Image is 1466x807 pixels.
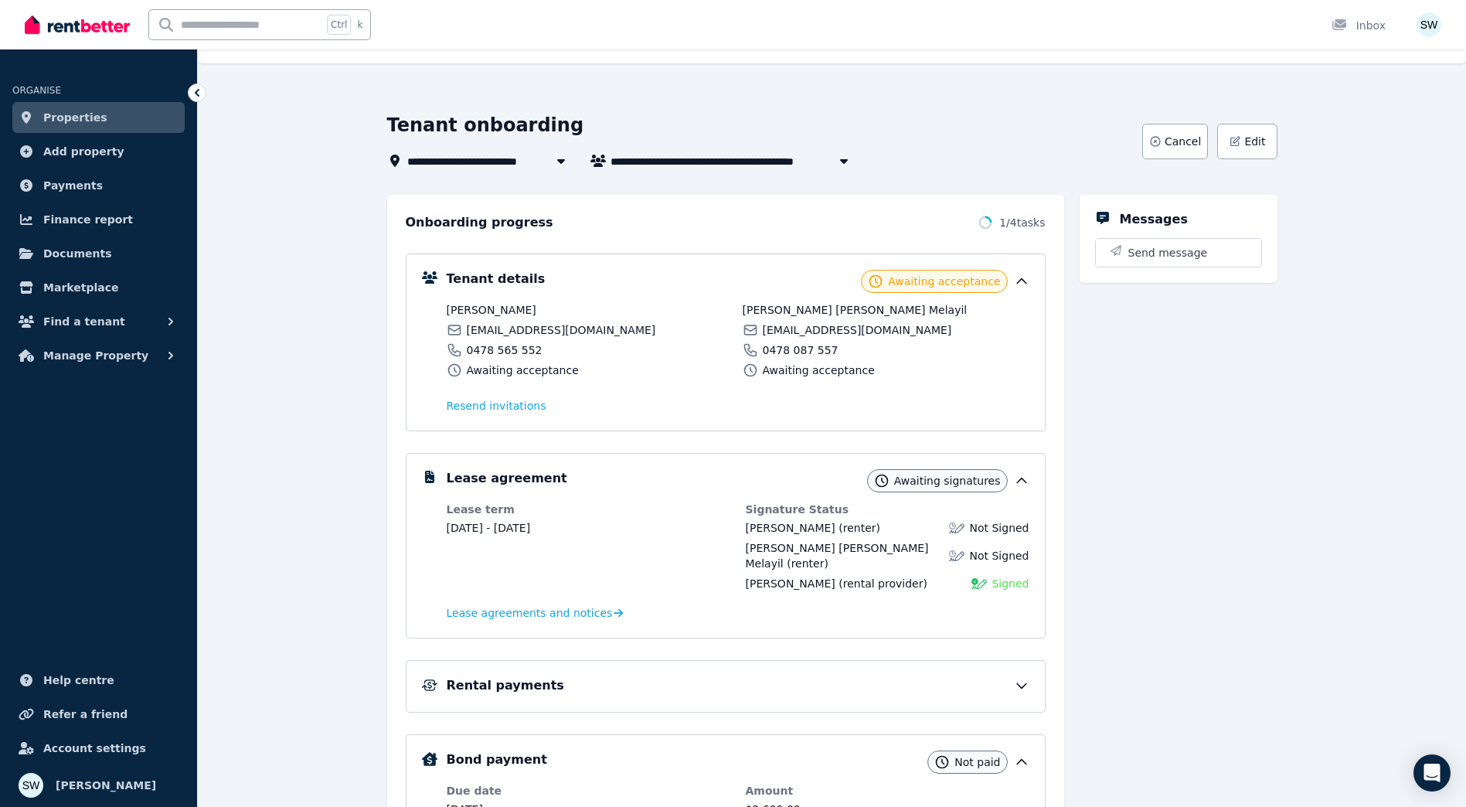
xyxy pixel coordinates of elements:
[1332,18,1386,33] div: Inbox
[969,520,1029,536] span: Not Signed
[447,751,547,769] h5: Bond payment
[12,102,185,133] a: Properties
[969,548,1029,564] span: Not Signed
[447,302,733,318] span: [PERSON_NAME]
[746,576,927,591] div: (rental provider)
[467,322,656,338] span: [EMAIL_ADDRESS][DOMAIN_NAME]
[12,238,185,269] a: Documents
[12,85,61,96] span: ORGANISE
[447,605,624,621] a: Lease agreements and notices
[43,671,114,690] span: Help centre
[422,752,437,766] img: Bond Details
[949,520,964,536] img: Lease not signed
[992,576,1029,591] span: Signed
[746,577,835,590] span: [PERSON_NAME]
[1417,12,1441,37] img: Sam Watson
[746,522,835,534] span: [PERSON_NAME]
[19,773,43,798] img: Sam Watson
[763,322,952,338] span: [EMAIL_ADDRESS][DOMAIN_NAME]
[12,340,185,371] button: Manage Property
[1120,210,1188,229] h5: Messages
[746,520,880,536] div: (renter)
[746,783,1029,798] dt: Amount
[406,213,553,232] h2: Onboarding progress
[746,540,940,571] div: (renter)
[43,210,133,229] span: Finance report
[1096,239,1261,267] button: Send message
[949,548,964,564] img: Lease not signed
[447,502,730,517] dt: Lease term
[447,398,546,414] span: Resend invitation s
[357,19,362,31] span: k
[25,13,130,36] img: RentBetter
[467,342,543,358] span: 0478 565 552
[1244,134,1265,149] span: Edit
[12,170,185,201] a: Payments
[43,312,125,331] span: Find a tenant
[43,346,148,365] span: Manage Property
[12,699,185,730] a: Refer a friend
[447,783,730,798] dt: Due date
[56,776,156,795] span: [PERSON_NAME]
[1142,124,1208,159] button: Cancel
[467,363,579,378] span: Awaiting acceptance
[43,705,128,724] span: Refer a friend
[894,473,1001,489] span: Awaiting signatures
[327,15,351,35] span: Ctrl
[12,136,185,167] a: Add property
[43,739,146,758] span: Account settings
[12,733,185,764] a: Account settings
[447,469,567,488] h5: Lease agreement
[763,342,838,358] span: 0478 087 557
[12,204,185,235] a: Finance report
[43,278,118,297] span: Marketplace
[43,142,124,161] span: Add property
[12,306,185,337] button: Find a tenant
[999,215,1045,230] span: 1 / 4 tasks
[1217,124,1277,159] button: Edit
[954,754,1000,770] span: Not paid
[743,302,1029,318] span: [PERSON_NAME] [PERSON_NAME] Melayil
[746,502,1029,517] dt: Signature Status
[422,679,437,691] img: Rental Payments
[43,244,112,263] span: Documents
[447,270,546,288] h5: Tenant details
[447,520,730,536] dd: [DATE] - [DATE]
[1413,754,1451,792] div: Open Intercom Messenger
[746,542,929,570] span: [PERSON_NAME] [PERSON_NAME] Melayil
[1128,245,1208,260] span: Send message
[387,113,584,138] h1: Tenant onboarding
[888,274,1000,289] span: Awaiting acceptance
[447,605,613,621] span: Lease agreements and notices
[43,176,103,195] span: Payments
[447,398,546,414] button: Resend invitations
[43,108,107,127] span: Properties
[12,665,185,696] a: Help centre
[1165,134,1201,149] span: Cancel
[447,676,564,695] h5: Rental payments
[763,363,875,378] span: Awaiting acceptance
[971,576,987,591] img: Signed Lease
[12,272,185,303] a: Marketplace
